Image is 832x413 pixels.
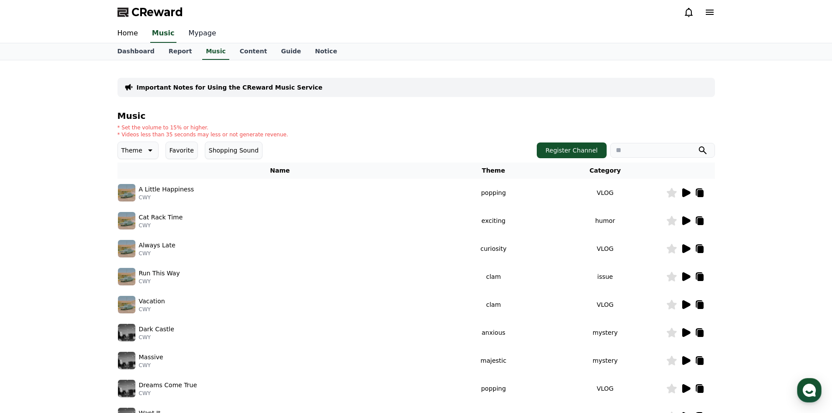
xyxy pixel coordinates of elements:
img: music [118,268,135,285]
td: popping [442,375,544,403]
p: Theme [121,144,142,156]
img: music [118,352,135,369]
td: curiosity [442,235,544,263]
a: Messages [58,277,113,299]
a: Home [110,24,145,43]
p: Dreams Come True [139,381,197,390]
p: * Set the volume to 15% or higher. [117,124,288,131]
a: Home [3,277,58,299]
p: Dark Castle [139,325,174,334]
a: Music [202,43,229,60]
p: Run This Way [139,269,180,278]
a: Important Notes for Using the CReward Music Service [137,83,323,92]
span: Messages [72,291,98,298]
a: Report [162,43,199,60]
p: CWY [139,362,163,369]
td: VLOG [545,235,666,263]
img: music [118,324,135,341]
button: Register Channel [537,142,607,158]
p: CWY [139,250,176,257]
h4: Music [117,111,715,121]
p: Vacation [139,297,165,306]
td: popping [442,179,544,207]
span: Settings [129,290,151,297]
td: exciting [442,207,544,235]
img: music [118,296,135,313]
a: Notice [308,43,344,60]
p: Cat Rack Time [139,213,183,222]
span: CReward [131,5,183,19]
span: Home [22,290,38,297]
img: music [118,184,135,201]
p: Always Late [139,241,176,250]
td: humor [545,207,666,235]
td: mystery [545,319,666,347]
td: VLOG [545,179,666,207]
p: * Videos less than 35 seconds may less or not generate revenue. [117,131,288,138]
img: music [118,212,135,229]
a: Content [233,43,274,60]
p: CWY [139,222,183,229]
a: Settings [113,277,168,299]
td: anxious [442,319,544,347]
img: music [118,240,135,257]
p: CWY [139,306,165,313]
td: clam [442,263,544,291]
a: CReward [117,5,183,19]
td: majestic [442,347,544,375]
p: CWY [139,194,194,201]
button: Shopping Sound [205,142,262,159]
th: Name [117,163,443,179]
p: Massive [139,353,163,362]
td: mystery [545,347,666,375]
img: music [118,380,135,397]
th: Category [545,163,666,179]
a: Guide [274,43,308,60]
button: Favorite [166,142,198,159]
td: VLOG [545,291,666,319]
a: Music [150,24,176,43]
p: CWY [139,390,197,397]
p: A Little Happiness [139,185,194,194]
a: Mypage [182,24,223,43]
td: issue [545,263,666,291]
button: Theme [117,142,159,159]
td: VLOG [545,375,666,403]
p: CWY [139,334,174,341]
td: clam [442,291,544,319]
a: Dashboard [110,43,162,60]
p: CWY [139,278,180,285]
th: Theme [442,163,544,179]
